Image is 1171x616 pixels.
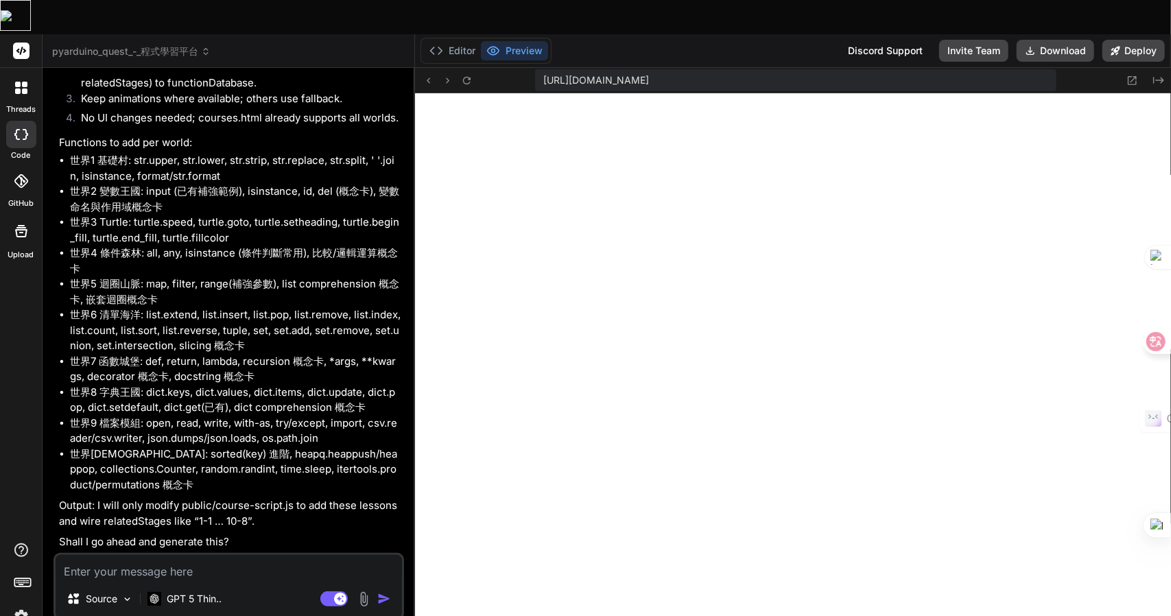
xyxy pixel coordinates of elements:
[70,110,401,130] li: No UI changes needed; courses.html already supports all worlds.
[70,447,401,493] li: 世界[DEMOGRAPHIC_DATA]: sorted(key) 進階, heapq.heappush/heappop, collections.Counter, random.randint...
[1017,40,1094,62] button: Download
[424,41,481,60] button: Editor
[8,198,34,209] label: GitHub
[70,246,401,276] li: 世界4 條件森林: all, any, isinstance (條件判斷常用), 比較/邏輯運算概念卡
[59,135,401,151] p: Functions to add per world:
[840,40,931,62] div: Discord Support
[70,91,401,110] li: Keep animations where available; others use fallback.
[70,215,401,246] li: 世界3 Turtle: turtle.speed, turtle.goto, turtle.setheading, turtle.begin_fill, turtle.end_fill, tur...
[6,104,36,115] label: threads
[52,45,211,58] span: pyarduino_quest_-_程式學習平台
[543,73,649,87] span: [URL][DOMAIN_NAME]
[121,593,133,605] img: Pick Models
[86,592,117,606] p: Source
[481,41,548,60] button: Preview
[1102,40,1165,62] button: Deploy
[70,354,401,385] li: 世界7 函數城堡: def, return, lambda, recursion 概念卡, *args, **kwargs, decorator 概念卡, docstring 概念卡
[8,249,34,261] label: Upload
[59,534,401,550] p: Shall I go ahead and generate this?
[70,385,401,416] li: 世界8 字典王國: dict.keys, dict.values, dict.items, dict.update, dict.pop, dict.setdefault, dict.get(已有...
[167,592,222,606] p: GPT 5 Thin..
[70,153,401,184] li: 世界1 基礎村: str.upper, str.lower, str.strip, str.replace, str.split, ' '.join, isinstance, format/st...
[147,592,161,605] img: GPT 5 Thinking High
[59,498,401,529] p: Output: I will only modify public/course-script.js to add these lessons and wire relatedStages li...
[70,184,401,215] li: 世界2 變數王國: input (已有補強範例), isinstance, id, del (概念卡), 變數命名與作用域概念卡
[356,591,372,607] img: attachment
[939,40,1008,62] button: Invite Team
[70,307,401,354] li: 世界6 清單海洋: list.extend, list.insert, list.pop, list.remove, list.index, list.count, list.sort, lis...
[377,592,391,606] img: icon
[70,276,401,307] li: 世界5 迴圈山脈: map, filter, range(補強參數), list comprehension 概念卡, 嵌套迴圈概念卡
[70,416,401,447] li: 世界9 檔案模組: open, read, write, with-as, try/except, import, csv.reader/csv.writer, json.dumps/json....
[12,150,31,161] label: code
